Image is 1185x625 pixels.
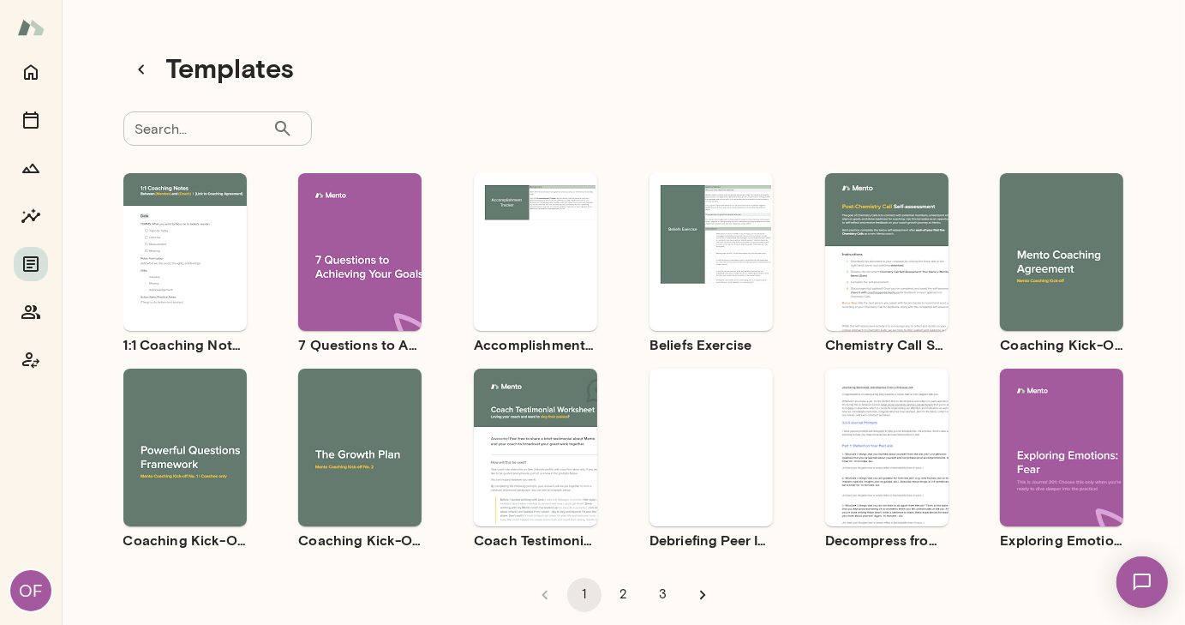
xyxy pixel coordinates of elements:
h6: Beliefs Exercise [649,334,773,355]
h6: Chemistry Call Self-Assessment [Coaches only] [825,334,949,355]
button: Go to page 3 [646,578,680,612]
h6: Coaching Kick-Off No. 2 | The Growth Plan [298,530,422,550]
button: Go to next page [685,578,720,612]
button: page 1 [567,578,601,612]
button: Coach app [14,343,48,377]
h6: 7 Questions to Achieving Your Goals [298,334,422,355]
h6: Debriefing Peer Insights (360 feedback) Guide [649,530,773,550]
h6: 1:1 Coaching Notes [123,334,247,355]
button: Sessions [14,103,48,137]
button: Members [14,295,48,329]
h6: Coaching Kick-Off No. 1 | Powerful Questions [Coaches Only] [123,530,247,550]
button: Insights [14,199,48,233]
button: Documents [14,247,48,281]
h6: Decompress from a Job [825,530,949,550]
h6: Coach Testimonial Worksheet [474,530,597,550]
button: Go to page 2 [607,578,641,612]
h6: Exploring Emotions: Fear [1000,530,1123,550]
nav: pagination navigation [525,578,722,612]
button: Home [14,55,48,89]
h6: Accomplishment Tracker [474,334,597,355]
img: Mento [17,11,45,44]
div: OF [10,570,51,611]
h4: Templates [166,51,295,87]
div: pagination [123,564,1124,612]
button: Growth Plan [14,151,48,185]
h6: Coaching Kick-Off | Coaching Agreement [1000,334,1123,355]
